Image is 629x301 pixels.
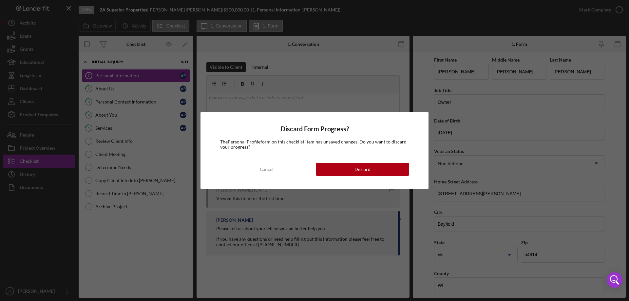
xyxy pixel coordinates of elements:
div: Discard [354,163,371,176]
h4: Discard Form Progress? [220,125,409,133]
div: Open Intercom Messenger [607,272,622,288]
button: Discard [316,163,409,176]
button: Cancel [220,163,313,176]
span: The Personal Profile form on this checklist item has unsaved changes. Do you want to discard your... [220,139,407,150]
div: Cancel [260,163,274,176]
